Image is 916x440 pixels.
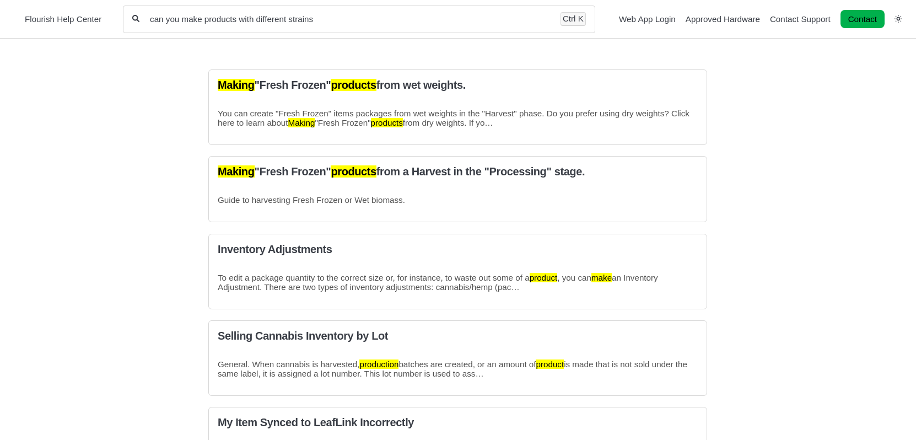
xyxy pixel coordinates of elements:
mark: products [371,118,403,127]
p: Guide to harvesting Fresh Frozen or Wet biomass. [218,196,698,205]
a: Switch dark mode setting [895,14,902,23]
img: Flourish Help Center Logo [14,12,19,26]
mark: Making [288,118,315,127]
mark: make [591,273,612,282]
a: Flourish Help Center [14,12,101,26]
a: Selling Cannabis Inventory by Lot article card [208,320,707,396]
mark: product [536,359,564,369]
li: Contact desktop [838,12,887,27]
mark: products [331,165,376,178]
mark: product [530,273,558,282]
input: Help Me With... [149,14,551,24]
h3: "Fresh Frozen" from a Harvest in the "Processing" stage. [218,165,698,178]
h3: Inventory Adjustments [218,243,698,256]
mark: Making [218,165,255,178]
h3: My Item Synced to LeafLink Incorrectly [218,416,698,429]
p: To edit a package quantity to the correct size or, for instance, to waste out some of a , you can... [218,273,698,292]
p: General. When cannabis is harvested, batches are created, or an amount of is made that is not sol... [218,359,698,378]
a: Web App Login navigation item [619,14,676,24]
mark: products [331,79,376,91]
a: Contact [840,10,885,28]
a: Making "Fresh Frozen" products from wet weights. article card [208,69,707,145]
span: Flourish Help Center [25,14,101,24]
mark: production [360,359,399,369]
a: Approved Hardware navigation item [686,14,760,24]
h3: Selling Cannabis Inventory by Lot [218,330,698,342]
a: Contact Support navigation item [770,14,831,24]
kbd: K [578,14,584,23]
p: You can create "Fresh Frozen" items packages from wet weights in the "Harvest" phase. Do you pref... [218,109,698,127]
a: Inventory Adjustments article card [208,234,707,309]
h3: "Fresh Frozen" from wet weights. [218,79,698,92]
a: Making "Fresh Frozen" products from a Harvest in the "Processing" stage. article card [208,156,707,222]
kbd: Ctrl [563,14,576,23]
mark: Making [218,79,255,91]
